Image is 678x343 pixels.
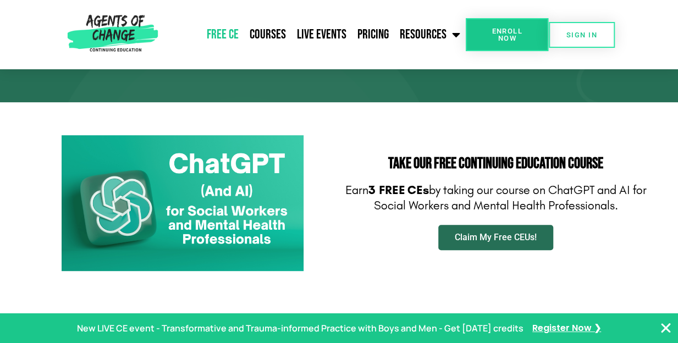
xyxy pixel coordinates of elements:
a: Claim My Free CEUs! [438,225,553,250]
p: New LIVE CE event - Transformative and Trauma-informed Practice with Boys and Men - Get [DATE] cr... [77,320,523,336]
b: 3 FREE CEs [368,183,429,197]
p: Earn by taking our course on ChatGPT and AI for Social Workers and Mental Health Professionals. [345,182,647,214]
button: Close Banner [659,322,673,335]
a: Courses [244,21,291,48]
a: SIGN IN [549,22,615,48]
a: Free CE [201,21,244,48]
span: Claim My Free CEUs! [455,233,537,242]
a: Register Now ❯ [532,320,601,336]
a: Enroll Now [466,18,548,51]
span: Enroll Now [483,27,531,42]
span: SIGN IN [566,31,597,38]
a: Live Events [291,21,352,48]
h2: Take Our FREE Continuing Education Course [345,156,647,171]
a: Pricing [352,21,394,48]
a: Resources [394,21,466,48]
nav: Menu [162,21,465,48]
